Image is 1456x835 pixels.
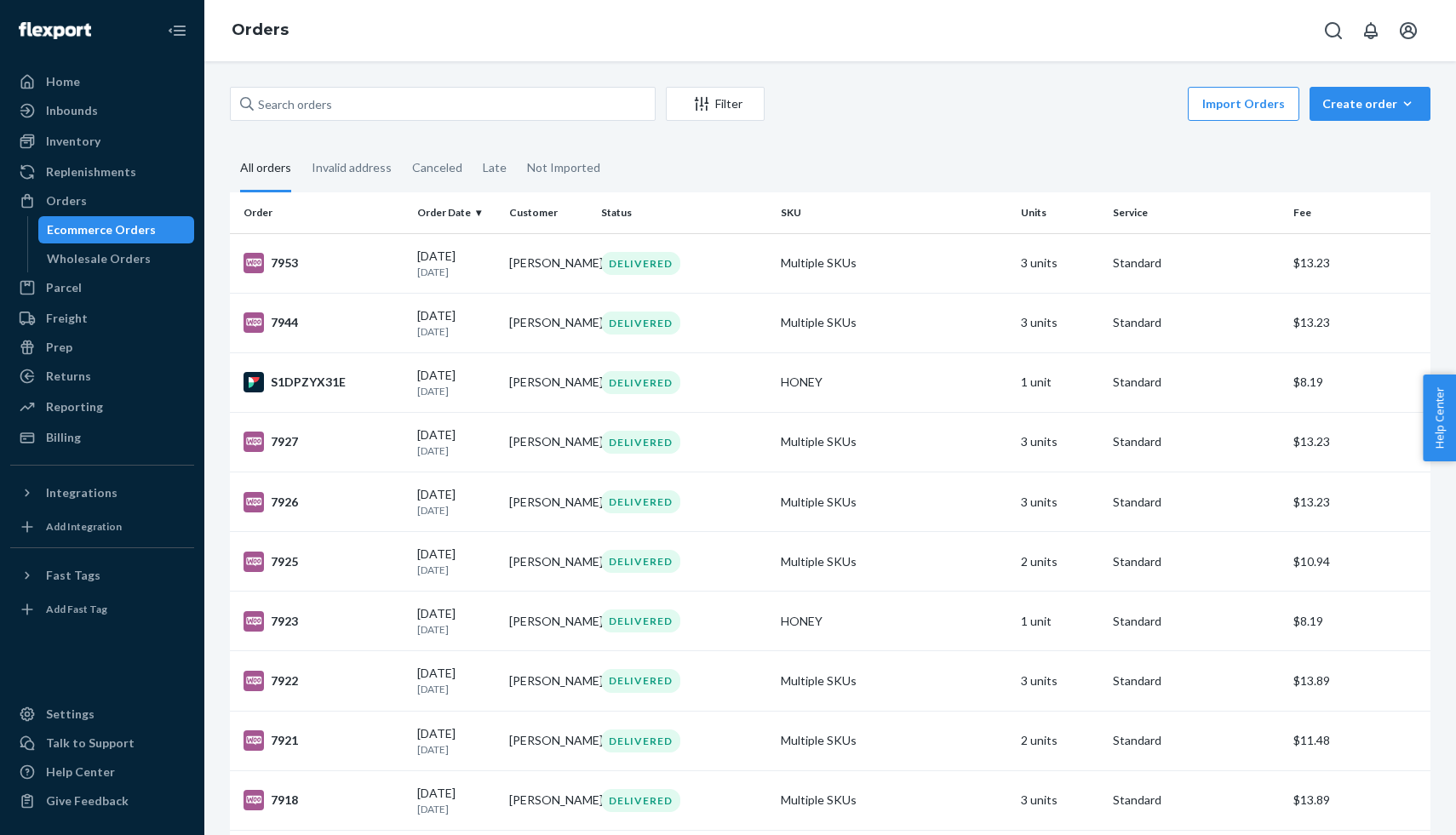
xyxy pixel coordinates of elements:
p: [DATE] [417,443,496,458]
div: DELIVERED [601,550,680,573]
div: [DATE] [417,665,496,696]
td: [PERSON_NAME] [502,592,594,651]
button: Open account menu [1391,14,1425,48]
p: Standard [1113,792,1280,809]
div: 7925 [244,552,404,572]
div: DELIVERED [601,490,680,513]
td: 1 unit [1014,352,1106,412]
div: 7918 [244,790,404,810]
td: Multiple SKUs [774,532,1014,592]
div: Talk to Support [46,735,135,752]
div: HONEY [781,374,1007,391]
div: Returns [46,368,91,385]
td: 3 units [1014,651,1106,711]
p: [DATE] [417,802,496,816]
td: 3 units [1014,770,1106,830]
button: Filter [666,87,765,121]
div: DELIVERED [601,312,680,335]
td: $11.48 [1287,711,1430,770]
td: 3 units [1014,233,1106,293]
div: 7922 [244,671,404,691]
div: DELIVERED [601,431,680,454]
input: Search orders [230,87,656,121]
div: [DATE] [417,307,496,339]
div: Canceled [412,146,462,190]
td: [PERSON_NAME] [502,711,594,770]
p: [DATE] [417,742,496,757]
p: Standard [1113,255,1280,272]
div: Give Feedback [46,792,129,809]
p: [DATE] [417,563,496,577]
a: Returns [10,363,194,390]
th: Order [230,192,410,233]
a: Settings [10,701,194,728]
div: All orders [240,146,291,192]
div: DELIVERED [601,371,680,394]
div: Add Fast Tag [46,602,107,616]
p: [DATE] [417,384,496,398]
td: 3 units [1014,412,1106,472]
td: 2 units [1014,532,1106,592]
div: Ecommerce Orders [47,221,156,238]
a: Inbounds [10,97,194,124]
a: Freight [10,305,194,332]
th: Status [594,192,775,233]
p: Standard [1113,494,1280,511]
a: Prep [10,334,194,361]
div: Home [46,73,80,90]
p: [DATE] [417,622,496,637]
div: [DATE] [417,248,496,279]
td: Multiple SKUs [774,711,1014,770]
p: Standard [1113,613,1280,630]
ol: breadcrumbs [218,6,302,55]
p: [DATE] [417,682,496,696]
p: Standard [1113,672,1280,689]
a: Wholesale Orders [38,245,195,272]
div: Add Integration [46,519,122,534]
a: Add Integration [10,513,194,540]
div: Help Center [46,764,115,781]
td: [PERSON_NAME] [502,352,594,412]
div: Fast Tags [46,567,100,584]
th: Units [1014,192,1106,233]
div: Not Imported [527,146,600,190]
th: SKU [774,192,1014,233]
button: Close Navigation [160,14,194,48]
button: Open notifications [1354,14,1388,48]
p: Standard [1113,314,1280,331]
td: $13.23 [1287,472,1430,532]
td: $13.89 [1287,651,1430,711]
div: 7923 [244,611,404,632]
button: Help Center [1423,375,1456,461]
div: [DATE] [417,725,496,757]
a: Orders [232,20,289,39]
button: Create order [1310,87,1430,121]
div: Inventory [46,133,100,150]
td: $13.23 [1287,293,1430,352]
a: Replenishments [10,158,194,186]
a: Billing [10,424,194,451]
td: Multiple SKUs [774,651,1014,711]
p: Standard [1113,732,1280,749]
td: Multiple SKUs [774,233,1014,293]
div: DELIVERED [601,729,680,752]
div: [DATE] [417,605,496,637]
div: Billing [46,429,81,446]
td: [PERSON_NAME] [502,412,594,472]
td: $13.23 [1287,412,1430,472]
td: $8.19 [1287,592,1430,651]
div: Late [483,146,507,190]
td: [PERSON_NAME] [502,293,594,352]
p: Standard [1113,553,1280,570]
td: $13.89 [1287,770,1430,830]
img: Flexport logo [19,22,91,39]
p: Standard [1113,433,1280,450]
a: Talk to Support [10,729,194,757]
div: 7953 [244,253,404,273]
p: Standard [1113,374,1280,391]
button: Integrations [10,479,194,506]
td: $8.19 [1287,352,1430,412]
th: Fee [1287,192,1430,233]
div: Wholesale Orders [47,250,151,267]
